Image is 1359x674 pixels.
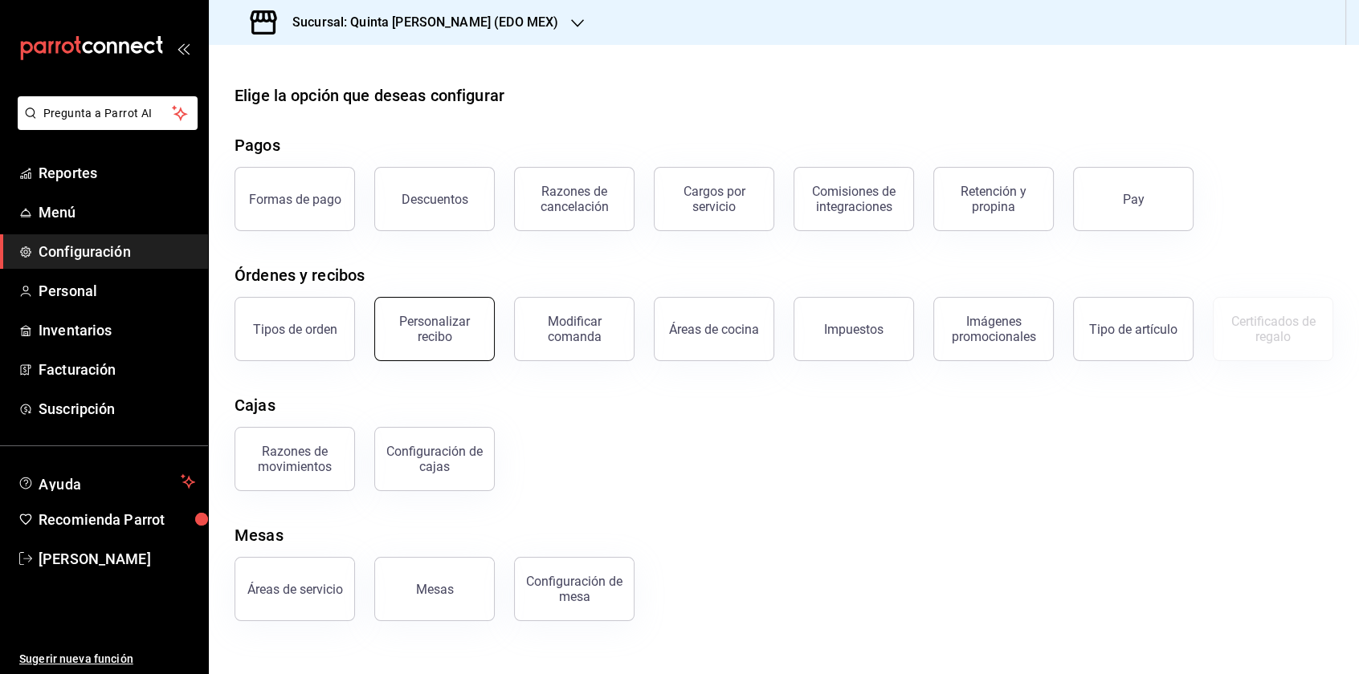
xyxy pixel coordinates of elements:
button: Configuración de mesa [514,557,635,621]
button: Certificados de regalo [1213,297,1333,361]
button: Imágenes promocionales [933,297,1054,361]
button: Mesas [374,557,495,621]
div: Retención y propina [944,184,1043,214]
div: Certificados de regalo [1223,314,1323,344]
div: Pay [1123,192,1145,207]
div: Configuración de cajas [385,444,484,474]
span: Sugerir nueva función [19,651,195,668]
div: Mesas [416,582,454,597]
span: Facturación [39,359,195,380]
div: Cargos por servicio [664,184,764,214]
div: Cajas [235,393,275,417]
div: Impuestos [824,322,884,337]
button: Pay [1073,167,1194,231]
span: [PERSON_NAME] [39,548,195,570]
button: Configuración de cajas [374,427,495,491]
span: Suscripción [39,398,195,420]
div: Áreas de servicio [247,582,343,597]
span: Ayuda [39,472,174,491]
div: Órdenes y recibos [235,263,365,287]
button: Descuentos [374,167,495,231]
button: Comisiones de integraciones [794,167,914,231]
div: Descuentos [402,192,468,207]
div: Elige la opción que deseas configurar [235,83,504,108]
button: Áreas de servicio [235,557,355,621]
div: Comisiones de integraciones [804,184,904,214]
button: Tipo de artículo [1073,297,1194,361]
button: Razones de cancelación [514,167,635,231]
div: Pagos [235,133,280,157]
span: Inventarios [39,319,195,341]
button: Razones de movimientos [235,427,355,491]
div: Tipo de artículo [1089,322,1177,337]
button: Modificar comanda [514,297,635,361]
div: Razones de cancelación [524,184,624,214]
span: Reportes [39,162,195,184]
div: Imágenes promocionales [944,314,1043,344]
button: Personalizar recibo [374,297,495,361]
span: Pregunta a Parrot AI [43,105,173,122]
button: Pregunta a Parrot AI [18,96,198,130]
div: Razones de movimientos [245,444,345,474]
a: Pregunta a Parrot AI [11,116,198,133]
div: Áreas de cocina [669,322,759,337]
span: Menú [39,201,195,223]
div: Tipos de orden [253,322,337,337]
button: open_drawer_menu [177,42,190,55]
div: Configuración de mesa [524,574,624,604]
button: Retención y propina [933,167,1054,231]
span: Configuración [39,241,195,262]
h3: Sucursal: Quinta [PERSON_NAME] (EDO MEX) [280,13,558,32]
button: Áreas de cocina [654,297,774,361]
div: Personalizar recibo [385,314,484,344]
button: Formas de pago [235,167,355,231]
div: Formas de pago [249,192,341,207]
div: Modificar comanda [524,314,624,344]
button: Tipos de orden [235,297,355,361]
span: Recomienda Parrot [39,509,195,530]
button: Impuestos [794,297,914,361]
span: Personal [39,280,195,302]
div: Mesas [235,523,284,547]
button: Cargos por servicio [654,167,774,231]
